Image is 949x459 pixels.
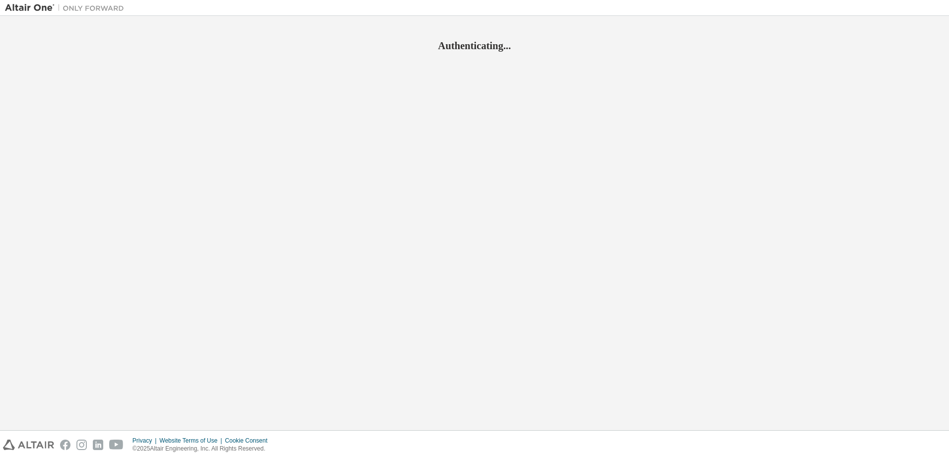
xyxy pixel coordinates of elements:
div: Website Terms of Use [159,437,225,445]
div: Cookie Consent [225,437,273,445]
div: Privacy [133,437,159,445]
img: Altair One [5,3,129,13]
img: linkedin.svg [93,440,103,450]
img: instagram.svg [76,440,87,450]
img: altair_logo.svg [3,440,54,450]
h2: Authenticating... [5,39,944,52]
img: facebook.svg [60,440,70,450]
img: youtube.svg [109,440,124,450]
p: © 2025 Altair Engineering, Inc. All Rights Reserved. [133,445,273,453]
